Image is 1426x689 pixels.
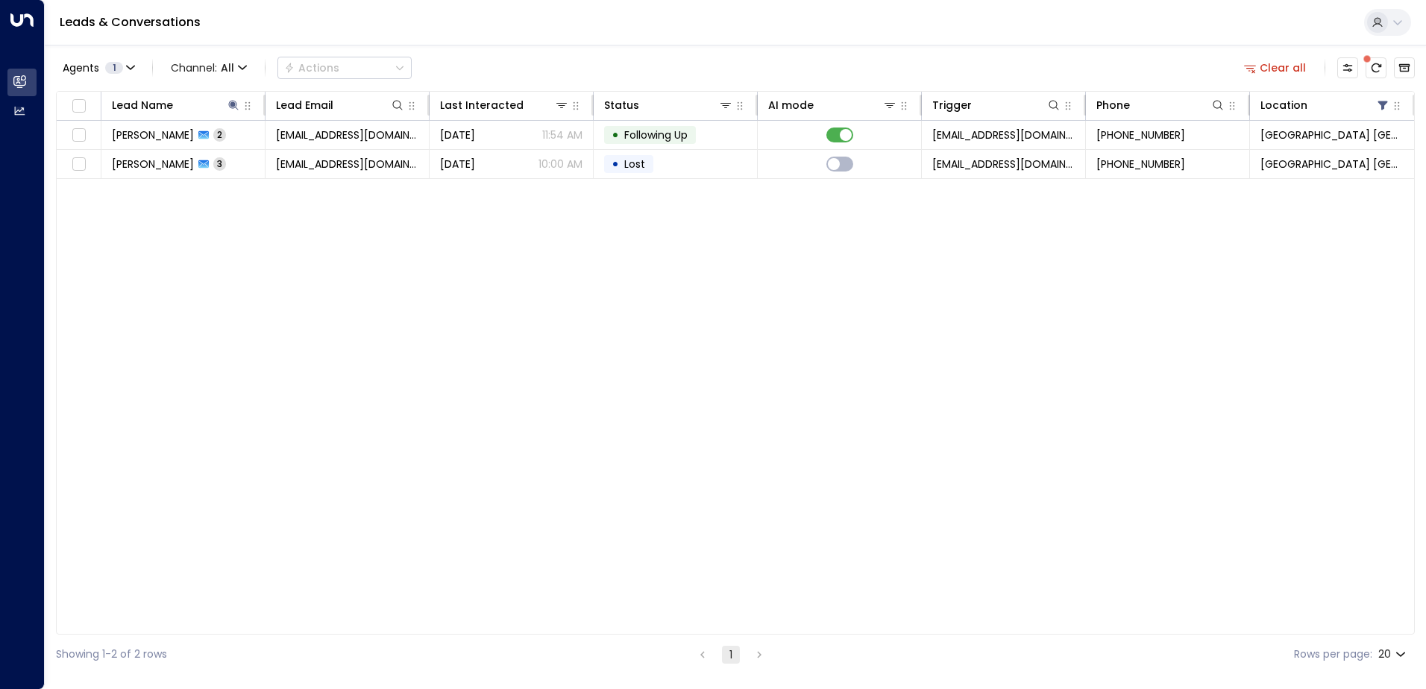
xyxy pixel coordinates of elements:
[1337,57,1358,78] button: Customize
[1394,57,1415,78] button: Archived Leads
[722,646,740,664] button: page 1
[604,96,639,114] div: Status
[276,157,418,172] span: nataliesmicerova@gmail.com
[276,96,333,114] div: Lead Email
[56,646,167,662] div: Showing 1-2 of 2 rows
[612,122,619,148] div: •
[1096,157,1185,172] span: +447000000000
[69,126,88,145] span: Toggle select row
[56,57,140,78] button: Agents1
[112,128,194,142] span: Natalie Smicerova
[1260,157,1404,172] span: Space Station St Johns Wood
[277,57,412,79] button: Actions
[440,128,475,142] span: Yesterday
[1294,646,1372,662] label: Rows per page:
[538,157,582,172] p: 10:00 AM
[624,157,645,172] span: Lost
[1238,57,1313,78] button: Clear all
[112,157,194,172] span: Natalie Smicerova
[165,57,253,78] span: Channel:
[932,128,1075,142] span: leads@space-station.co.uk
[112,96,173,114] div: Lead Name
[932,157,1075,172] span: leads@space-station.co.uk
[768,96,814,114] div: AI mode
[276,128,418,142] span: nataliesmicerova@gmail.com
[165,57,253,78] button: Channel:All
[1260,96,1307,114] div: Location
[221,62,234,74] span: All
[440,96,524,114] div: Last Interacted
[932,96,1061,114] div: Trigger
[1096,96,1130,114] div: Phone
[1096,96,1225,114] div: Phone
[276,96,405,114] div: Lead Email
[69,97,88,116] span: Toggle select all
[542,128,582,142] p: 11:54 AM
[768,96,897,114] div: AI mode
[1096,128,1185,142] span: +447000000000
[213,157,226,170] span: 3
[1260,128,1404,142] span: Space Station St Johns Wood
[932,96,972,114] div: Trigger
[277,57,412,79] div: Button group with a nested menu
[1260,96,1390,114] div: Location
[624,128,688,142] span: Following Up
[60,13,201,31] a: Leads & Conversations
[63,63,99,73] span: Agents
[213,128,226,141] span: 2
[1366,57,1386,78] span: There are new threads available. Refresh the grid to view the latest updates.
[440,96,569,114] div: Last Interacted
[440,157,475,172] span: Sep 15, 2025
[105,62,123,74] span: 1
[693,645,769,664] nav: pagination navigation
[112,96,241,114] div: Lead Name
[69,155,88,174] span: Toggle select row
[284,61,339,75] div: Actions
[612,151,619,177] div: •
[1378,644,1409,665] div: 20
[604,96,733,114] div: Status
